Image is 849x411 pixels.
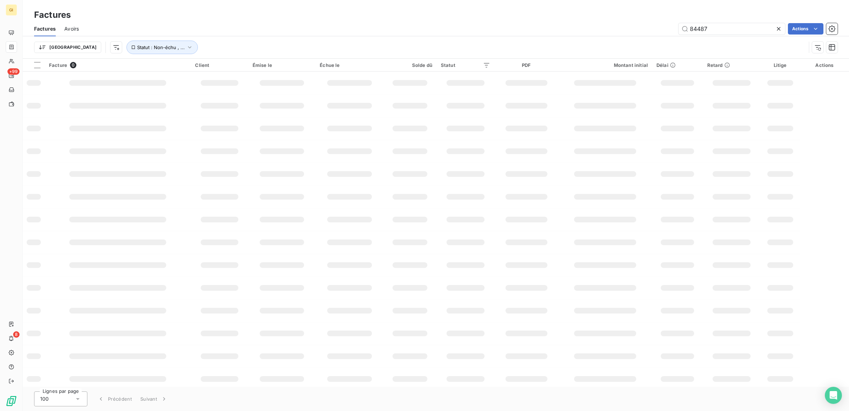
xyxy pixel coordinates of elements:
[126,41,198,54] button: Statut : Non-échu , ...
[64,25,79,32] span: Avoirs
[499,62,554,68] div: PDF
[136,391,172,406] button: Suivant
[40,395,49,402] span: 100
[825,387,842,404] div: Open Intercom Messenger
[441,62,490,68] div: Statut
[764,62,796,68] div: Litige
[6,395,17,407] img: Logo LeanPay
[388,62,432,68] div: Solde dû
[7,68,20,75] span: +99
[195,62,244,68] div: Client
[788,23,823,35] button: Actions
[34,25,56,32] span: Factures
[707,62,756,68] div: Retard
[137,44,185,50] span: Statut : Non-échu , ...
[656,62,699,68] div: Délai
[804,62,845,68] div: Actions
[253,62,312,68] div: Émise le
[93,391,136,406] button: Précédent
[678,23,785,35] input: Rechercher
[562,62,648,68] div: Montant initial
[6,4,17,16] div: GI
[34,9,71,21] h3: Factures
[320,62,379,68] div: Échue le
[49,62,67,68] span: Facture
[13,331,20,338] span: 8
[34,42,101,53] button: [GEOGRAPHIC_DATA]
[70,62,76,68] span: 0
